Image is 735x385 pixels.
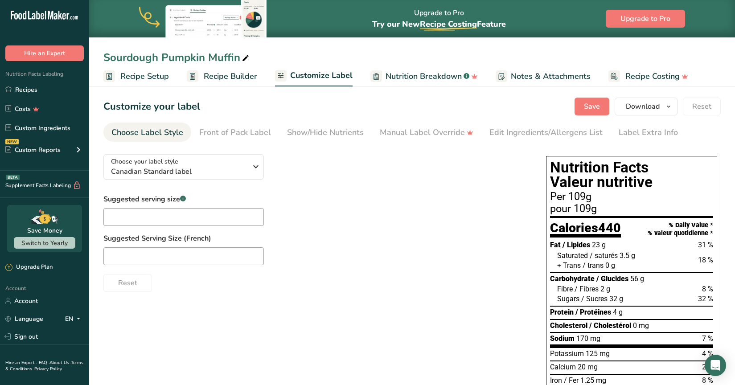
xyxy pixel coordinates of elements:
span: Sugars [557,295,579,303]
div: % Daily Value * % valeur quotidienne * [648,221,713,237]
span: Download [626,101,660,112]
div: pour 109g [550,204,713,214]
label: Suggested serving size [103,194,264,205]
span: / Protéines [575,308,611,316]
span: / Fibres [575,285,599,293]
span: / trans [583,261,604,270]
div: Upgrade to Pro [372,0,506,37]
a: Customize Label [275,66,353,87]
span: + Trans [557,261,581,270]
div: Label Extra Info [619,127,678,139]
a: Nutrition Breakdown [370,66,478,86]
div: Save Money [27,226,62,235]
a: FAQ . [39,360,49,366]
button: Save [575,98,609,115]
div: BETA [6,175,20,180]
div: Custom Reports [5,145,61,155]
span: 32 g [609,295,623,303]
span: Recipe Setup [120,70,169,82]
button: Upgrade to Pro [606,10,685,28]
span: Fibre [557,285,573,293]
span: Recipe Builder [204,70,257,82]
span: Fat [550,241,561,249]
a: Recipe Builder [187,66,257,86]
span: Protein [550,308,574,316]
span: / Sucres [581,295,608,303]
a: Terms & Conditions . [5,360,83,372]
a: Language [5,311,43,327]
div: Upgrade Plan [5,263,53,272]
span: Reset [118,278,137,288]
span: Carbohydrate [550,274,595,283]
div: Choose Label Style [111,127,183,139]
span: 32 % [698,295,713,303]
div: Per 109g [550,192,713,202]
div: Open Intercom Messenger [705,355,726,376]
div: Front of Pack Label [199,127,271,139]
span: 1.25 mg [580,376,606,385]
span: 4 % [702,349,713,358]
span: 0 g [605,261,615,270]
span: Canadian Standard label [111,166,247,177]
span: Switch to Yearly [21,239,68,247]
span: / Glucides [596,274,628,283]
span: / saturés [590,251,618,260]
span: Customize Label [290,70,353,82]
a: Recipe Costing [608,66,688,86]
span: Potassium [550,349,584,358]
div: Sourdough Pumpkin Muffin [103,49,251,66]
span: Save [584,101,600,112]
span: Cholesterol [550,321,587,330]
span: Sodium [550,334,575,343]
span: Try our New Feature [372,19,506,29]
span: 0 mg [633,321,649,330]
div: NEW [5,139,19,144]
span: 23 g [592,241,606,249]
span: 18 % [698,256,713,264]
button: Choose your label style Canadian Standard label [103,154,264,180]
button: Reset [103,274,152,292]
a: Notes & Attachments [496,66,591,86]
div: Show/Hide Nutrients [287,127,364,139]
span: 4 g [613,308,623,316]
div: Calories [550,221,621,238]
h1: Customize your label [103,99,200,114]
div: EN [65,313,84,324]
span: 8 % [702,376,713,385]
a: Recipe Setup [103,66,169,86]
span: Reset [692,101,711,112]
span: 3.5 g [620,251,635,260]
span: 440 [598,220,621,235]
span: 125 mg [586,349,610,358]
button: Switch to Yearly [14,237,75,249]
span: 31 % [698,241,713,249]
a: Hire an Expert . [5,360,37,366]
span: Saturated [557,251,588,260]
span: Calcium [550,363,576,371]
span: Nutrition Breakdown [386,70,462,82]
span: Recipe Costing [420,19,477,29]
button: Hire an Expert [5,45,84,61]
span: Recipe Costing [625,70,680,82]
div: Manual Label Override [380,127,473,139]
span: 7 % [702,334,713,343]
span: 2 g [600,285,610,293]
div: Edit Ingredients/Allergens List [489,127,603,139]
span: Iron [550,376,562,385]
button: Download [615,98,678,115]
button: Reset [683,98,721,115]
span: 56 g [630,274,644,283]
a: Privacy Policy [34,366,62,372]
span: Notes & Attachments [511,70,591,82]
span: 2 % [702,363,713,371]
span: / Cholestérol [589,321,631,330]
span: / Lipides [563,241,590,249]
span: Upgrade to Pro [620,13,670,24]
span: 170 mg [576,334,600,343]
span: 20 mg [578,363,598,371]
span: Choose your label style [111,157,178,166]
a: About Us . [49,360,71,366]
h1: Nutrition Facts Valeur nutritive [550,160,713,190]
span: 8 % [702,285,713,293]
label: Suggested Serving Size (French) [103,233,528,244]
